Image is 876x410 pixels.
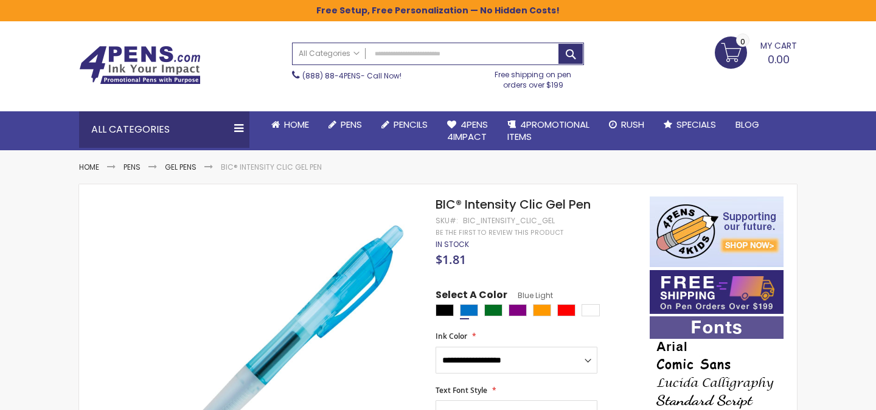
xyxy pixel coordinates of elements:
span: Text Font Style [436,385,487,395]
span: Ink Color [436,331,467,341]
div: Free shipping on pen orders over $199 [482,65,585,89]
a: Rush [599,111,654,138]
img: 4Pens Custom Pens and Promotional Products [79,46,201,85]
div: Black [436,304,454,316]
a: Pencils [372,111,437,138]
span: Rush [621,118,644,131]
span: 4PROMOTIONAL ITEMS [507,118,589,143]
span: 0 [740,36,745,47]
div: Red [557,304,575,316]
span: All Categories [299,49,360,58]
div: Blue Light [460,304,478,316]
a: Blog [726,111,769,138]
strong: SKU [436,215,458,226]
a: Home [79,162,99,172]
span: Home [284,118,309,131]
a: Home [262,111,319,138]
a: 4Pens4impact [437,111,498,151]
div: Availability [436,240,469,249]
a: Pens [123,162,141,172]
span: BIC® Intensity Clic Gel Pen [436,196,591,213]
a: All Categories [293,43,366,63]
span: Blue Light [507,290,553,301]
img: 4pens 4 kids [650,196,784,267]
div: Orange [533,304,551,316]
a: Gel Pens [165,162,196,172]
img: Free shipping on orders over $199 [650,270,784,314]
span: Pens [341,118,362,131]
span: Blog [735,118,759,131]
div: Green [484,304,502,316]
a: 0.00 0 [715,36,797,67]
a: Pens [319,111,372,138]
span: Specials [676,118,716,131]
span: - Call Now! [302,71,401,81]
div: All Categories [79,111,249,148]
a: Be the first to review this product [436,228,563,237]
span: Pencils [394,118,428,131]
span: $1.81 [436,251,466,268]
div: bic_intensity_clic_gel [463,216,555,226]
span: Select A Color [436,288,507,305]
a: 4PROMOTIONALITEMS [498,111,599,151]
div: White [582,304,600,316]
div: Purple [509,304,527,316]
span: 4Pens 4impact [447,118,488,143]
li: BIC® Intensity Clic Gel Pen [221,162,322,172]
span: In stock [436,239,469,249]
span: 0.00 [768,52,790,67]
a: (888) 88-4PENS [302,71,361,81]
a: Specials [654,111,726,138]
